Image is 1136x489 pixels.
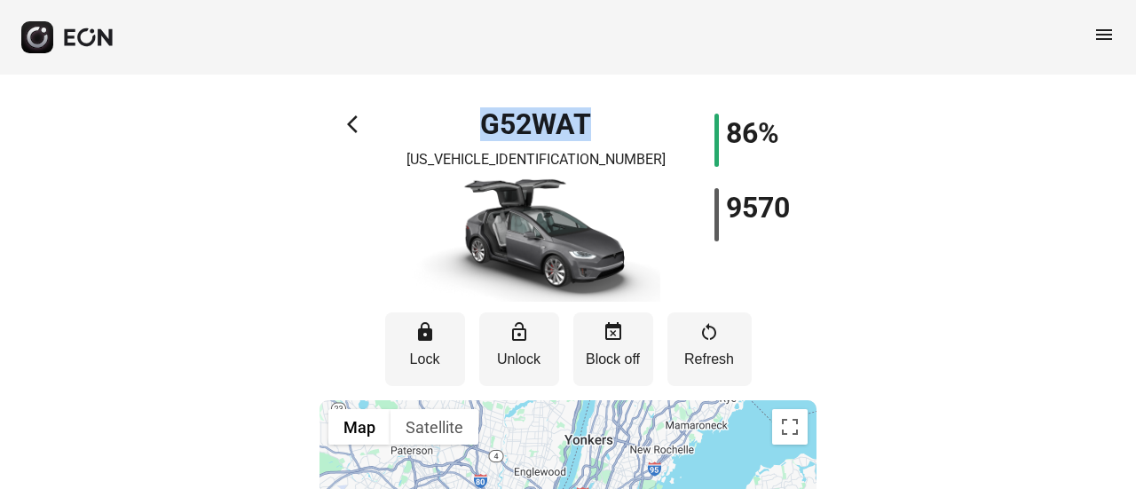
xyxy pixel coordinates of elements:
p: [US_VEHICLE_IDENTIFICATION_NUMBER] [406,149,666,170]
h1: G52WAT [480,114,591,135]
span: arrow_back_ios [347,114,368,135]
p: Lock [394,349,456,370]
button: Toggle fullscreen view [772,409,808,445]
h1: 86% [726,122,779,144]
p: Block off [582,349,644,370]
h1: 9570 [726,197,790,218]
button: Show street map [328,409,390,445]
span: lock [414,321,436,343]
span: menu [1093,24,1115,45]
button: Refresh [667,312,752,386]
span: lock_open [509,321,530,343]
p: Refresh [676,349,743,370]
button: Show satellite imagery [390,409,478,445]
span: restart_alt [698,321,720,343]
button: Block off [573,312,653,386]
img: car [412,177,660,302]
button: Unlock [479,312,559,386]
p: Unlock [488,349,550,370]
button: Lock [385,312,465,386]
span: event_busy [603,321,624,343]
